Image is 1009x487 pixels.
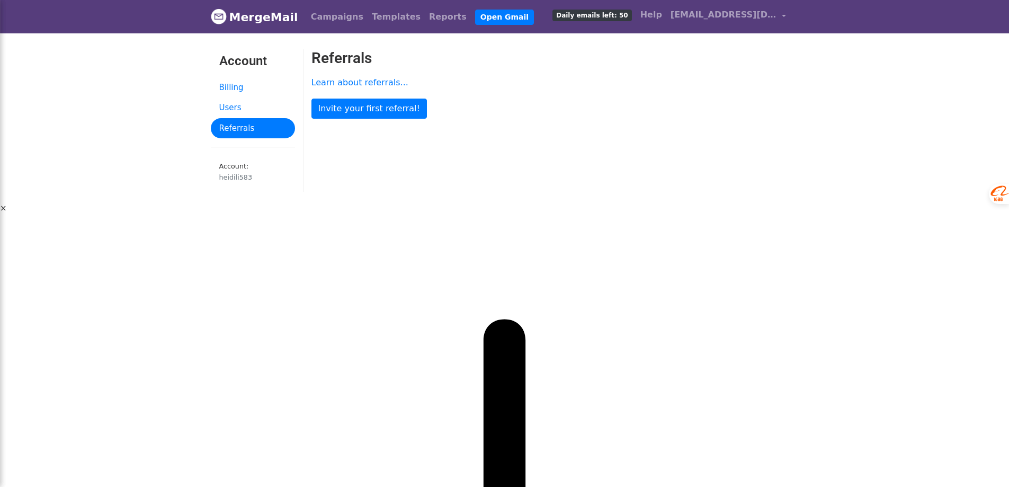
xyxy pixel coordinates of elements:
a: MergeMail [211,6,298,28]
a: Billing [211,77,295,98]
a: Invite your first referral! [311,99,427,119]
img: MergeMail logo [211,8,227,24]
a: Help [636,4,666,25]
a: Users [211,98,295,118]
a: Templates [368,6,425,28]
span: Daily emails left: 50 [552,10,631,21]
a: [EMAIL_ADDRESS][DOMAIN_NAME] [666,4,790,29]
a: Open Gmail [475,10,534,25]
div: heidili583 [219,172,287,182]
a: Reports [425,6,471,28]
a: Campaigns [307,6,368,28]
h3: Account [219,54,287,69]
span: [EMAIL_ADDRESS][DOMAIN_NAME] [671,8,776,21]
small: Account: [219,162,287,182]
a: Learn about referrals... [311,77,408,87]
a: Referrals [211,118,295,139]
h2: Referrals [311,49,799,67]
a: Daily emails left: 50 [548,4,636,25]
